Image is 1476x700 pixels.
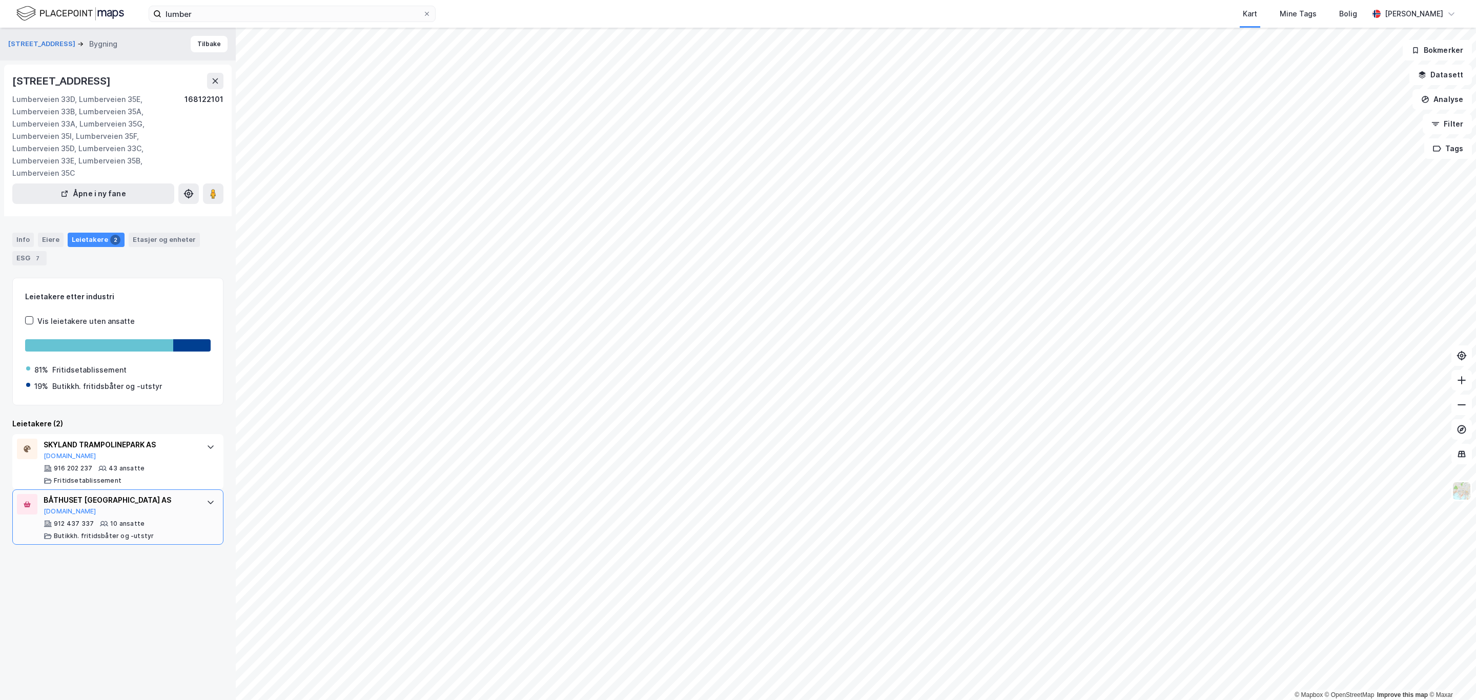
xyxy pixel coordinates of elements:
[89,38,117,50] div: Bygning
[44,452,96,460] button: [DOMAIN_NAME]
[52,364,127,376] div: Fritidsetablissement
[1385,8,1443,20] div: [PERSON_NAME]
[161,6,423,22] input: Søk på adresse, matrikkel, gårdeiere, leietakere eller personer
[12,418,223,430] div: Leietakere (2)
[1412,89,1472,110] button: Analyse
[12,73,113,89] div: [STREET_ADDRESS]
[1403,40,1472,60] button: Bokmerker
[32,253,43,263] div: 7
[12,183,174,204] button: Åpne i ny fane
[1409,65,1472,85] button: Datasett
[133,235,196,244] div: Etasjer og enheter
[1425,651,1476,700] iframe: Chat Widget
[38,233,64,247] div: Eiere
[184,93,223,179] div: 168122101
[54,477,121,485] div: Fritidsetablissement
[1295,691,1323,698] a: Mapbox
[1280,8,1317,20] div: Mine Tags
[1377,691,1428,698] a: Improve this map
[16,5,124,23] img: logo.f888ab2527a4732fd821a326f86c7f29.svg
[12,233,34,247] div: Info
[1424,138,1472,159] button: Tags
[44,439,196,451] div: SKYLAND TRAMPOLINEPARK AS
[12,93,184,179] div: Lumberveien 33D, Lumberveien 35E, Lumberveien 33B, Lumberveien 35A, Lumberveien 33A, Lumberveien ...
[34,364,48,376] div: 81%
[8,39,77,49] button: [STREET_ADDRESS]
[12,251,47,265] div: ESG
[25,291,211,303] div: Leietakere etter industri
[1339,8,1357,20] div: Bolig
[34,380,48,393] div: 19%
[54,464,92,472] div: 916 202 237
[52,380,162,393] div: Butikkh. fritidsbåter og -utstyr
[1325,691,1375,698] a: OpenStreetMap
[44,494,196,506] div: BÅTHUSET [GEOGRAPHIC_DATA] AS
[68,233,125,247] div: Leietakere
[110,235,120,245] div: 2
[1423,114,1472,134] button: Filter
[54,532,154,540] div: Butikkh. fritidsbåter og -utstyr
[109,464,145,472] div: 43 ansatte
[110,520,145,528] div: 10 ansatte
[54,520,94,528] div: 912 437 337
[1452,481,1471,501] img: Z
[44,507,96,516] button: [DOMAIN_NAME]
[191,36,228,52] button: Tilbake
[37,315,135,327] div: Vis leietakere uten ansatte
[1243,8,1257,20] div: Kart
